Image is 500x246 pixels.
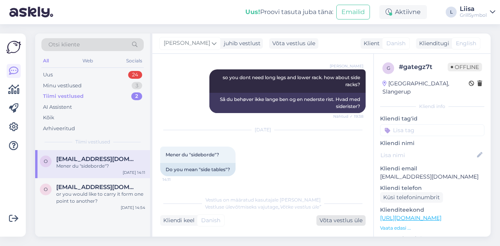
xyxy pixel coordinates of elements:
div: Socials [125,56,144,66]
p: Operatsioonisüsteem [380,235,484,243]
input: Lisa tag [380,124,484,136]
span: Nähtud ✓ 19:38 [333,113,363,119]
a: LiisaGrillSymbol [460,6,495,18]
div: 3 [132,82,142,90]
p: Klienditeekond [380,206,484,214]
p: Kliendi tag'id [380,115,484,123]
span: Danish [201,216,220,225]
div: Liisa [460,6,487,12]
div: Kõik [43,114,54,122]
span: Danish [386,39,405,48]
span: Tiimi vestlused [75,138,110,145]
span: [PERSON_NAME] [164,39,210,48]
div: Minu vestlused [43,82,82,90]
p: Kliendi telefon [380,184,484,192]
span: Vestluse ülevõtmiseks vajutage [205,204,321,210]
div: All [41,56,50,66]
span: Ole@swush.com [56,184,137,191]
span: Otsi kliente [48,41,80,49]
div: Web [81,56,95,66]
button: Emailid [336,5,370,19]
div: or you would like to carry it form one point to another? [56,191,145,205]
div: 24 [128,71,142,79]
div: Klient [361,39,380,48]
img: Askly Logo [6,40,21,55]
span: so you dont need long legs and lower rack. how about side racks? [223,74,361,87]
span: English [456,39,476,48]
div: Küsi telefoninumbrit [380,192,443,203]
div: L [446,7,457,18]
div: Uus [43,71,53,79]
input: Lisa nimi [380,151,475,159]
span: Offline [448,63,482,71]
div: Kliendi keel [160,216,195,225]
div: GrillSymbol [460,12,487,18]
div: AI Assistent [43,103,72,111]
span: [PERSON_NAME] [330,63,363,69]
span: g [387,65,390,71]
div: Tiimi vestlused [43,92,84,100]
span: O [44,158,48,164]
div: Mener du "sideborde"? [56,163,145,170]
span: Mener du "sideborde"? [166,152,219,158]
div: [DATE] 14:11 [123,170,145,175]
div: 2 [131,92,142,100]
a: [URL][DOMAIN_NAME] [380,214,441,221]
div: Proovi tasuta juba täna: [245,7,333,17]
p: [EMAIL_ADDRESS][DOMAIN_NAME] [380,173,484,181]
span: Vestlus on määratud kasutajale [PERSON_NAME] [205,197,321,203]
span: 14:11 [162,177,192,182]
div: [GEOGRAPHIC_DATA], Slangerup [382,80,469,96]
i: „Võtke vestlus üle” [278,204,321,210]
div: Klienditugi [416,39,449,48]
div: juhib vestlust [221,39,261,48]
div: Kliendi info [380,103,484,110]
div: Võta vestlus üle [316,215,366,226]
div: Võta vestlus üle [269,38,318,49]
div: # gategz7t [399,62,448,72]
span: Ole@swush.com [56,156,137,163]
p: Kliendi nimi [380,139,484,147]
div: Arhiveeritud [43,125,75,133]
p: Vaata edasi ... [380,225,484,232]
span: O [44,186,48,192]
div: Aktiivne [379,5,427,19]
p: Kliendi email [380,165,484,173]
b: Uus! [245,8,260,16]
div: [DATE] [160,126,366,133]
div: [DATE] 14:54 [121,205,145,211]
div: Så du behøver ikke lange ben og en nederste rist. Hvad med siderister? [209,93,366,113]
div: Do you mean "side tables"? [160,163,236,176]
